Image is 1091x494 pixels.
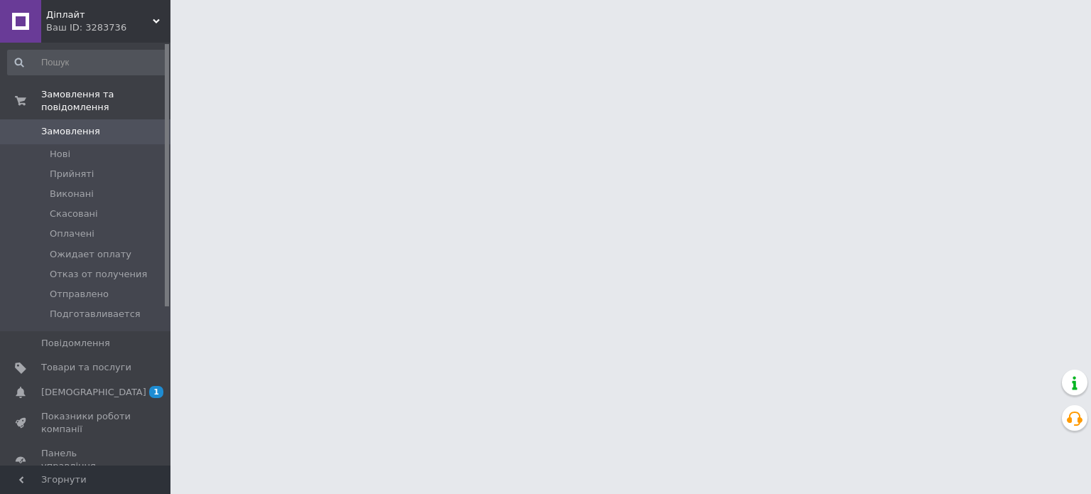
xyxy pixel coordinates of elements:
[41,88,170,114] span: Замовлення та повідомлення
[46,9,153,21] span: Діплайт
[41,410,131,436] span: Показники роботи компанії
[50,288,109,301] span: Отправлено
[41,386,146,399] span: [DEMOGRAPHIC_DATA]
[41,337,110,350] span: Повідомлення
[50,148,70,161] span: Нові
[50,208,98,220] span: Скасовані
[7,50,168,75] input: Пошук
[41,125,100,138] span: Замовлення
[50,227,94,240] span: Оплачені
[50,268,147,281] span: Отказ от получения
[149,386,163,398] span: 1
[50,248,131,261] span: Ожидает оплату
[41,447,131,473] span: Панель управління
[50,188,94,200] span: Виконані
[41,361,131,374] span: Товари та послуги
[50,168,94,181] span: Прийняті
[50,308,141,321] span: Подготавливается
[46,21,170,34] div: Ваш ID: 3283736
